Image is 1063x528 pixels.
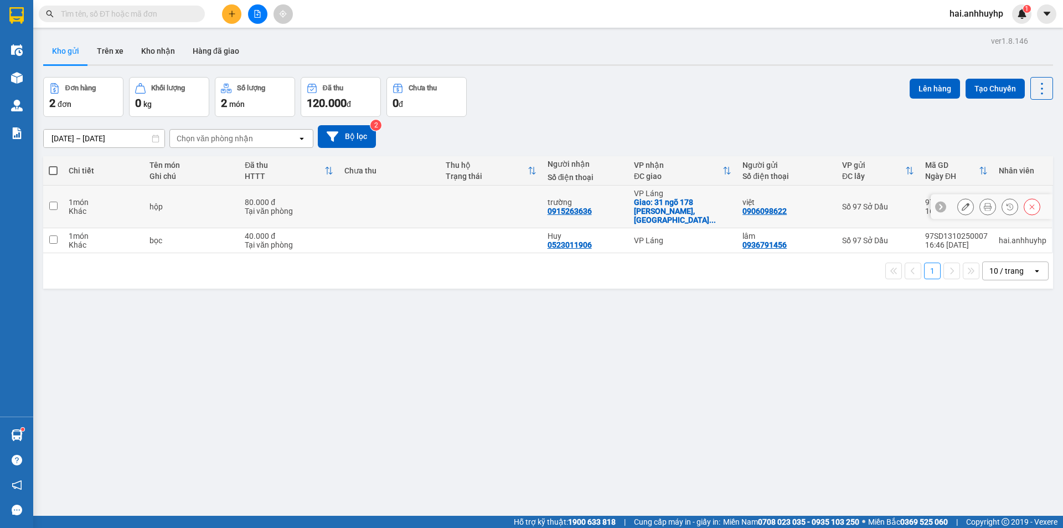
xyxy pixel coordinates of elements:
[245,240,333,249] div: Tại văn phòng
[279,10,287,18] span: aim
[149,236,234,245] div: bọc
[900,517,948,526] strong: 0369 525 060
[709,216,716,224] span: ...
[149,172,234,181] div: Ghi chú
[941,7,1012,20] span: hai.anhhuyhp
[274,4,293,24] button: aim
[222,4,241,24] button: plus
[742,240,787,249] div: 0936791456
[151,84,185,92] div: Khối lượng
[69,240,138,249] div: Khác
[999,166,1046,175] div: Nhân viên
[742,207,787,216] div: 0906098622
[386,77,467,117] button: Chưa thu0đ
[1042,9,1052,19] span: caret-down
[135,96,141,110] span: 0
[88,38,132,64] button: Trên xe
[1025,5,1029,13] span: 1
[11,429,23,441] img: warehouse-icon
[742,161,831,170] div: Người gửi
[11,100,23,111] img: warehouse-icon
[149,202,234,211] div: hộp
[69,207,138,216] div: Khác
[143,100,152,109] span: kg
[11,127,23,139] img: solution-icon
[548,232,623,240] div: Huy
[245,198,333,207] div: 80.000 đ
[61,8,192,20] input: Tìm tên, số ĐT hoặc mã đơn
[999,236,1046,245] div: hai.anhhuyhp
[347,100,351,109] span: đ
[634,189,731,198] div: VP Láng
[440,156,541,186] th: Toggle SortBy
[925,240,988,249] div: 16:46 [DATE]
[842,172,905,181] div: ĐC lấy
[957,198,974,215] div: Sửa đơn hàng
[742,198,831,207] div: việt
[634,161,723,170] div: VP nhận
[548,198,623,207] div: trường
[245,232,333,240] div: 40.000 đ
[12,505,22,515] span: message
[69,198,138,207] div: 1 món
[514,516,616,528] span: Hỗ trợ kỹ thuật:
[301,77,381,117] button: Đã thu120.000đ
[925,207,988,216] div: 16:51 [DATE]
[1033,266,1041,275] svg: open
[1017,9,1027,19] img: icon-new-feature
[239,156,339,186] th: Toggle SortBy
[842,202,914,211] div: Số 97 Sở Dầu
[924,263,941,279] button: 1
[837,156,920,186] th: Toggle SortBy
[393,96,399,110] span: 0
[925,198,988,207] div: 97SD1310250008
[245,207,333,216] div: Tại văn phòng
[842,161,905,170] div: VP gửi
[215,77,295,117] button: Số lượng2món
[245,172,324,181] div: HTTT
[58,100,71,109] span: đơn
[12,480,22,490] span: notification
[548,173,623,182] div: Số điện thoại
[624,516,626,528] span: |
[910,79,960,99] button: Lên hàng
[925,161,979,170] div: Mã GD
[991,35,1028,47] div: ver 1.8.146
[989,265,1024,276] div: 10 / trang
[228,10,236,18] span: plus
[1002,518,1009,526] span: copyright
[237,84,265,92] div: Số lượng
[221,96,227,110] span: 2
[344,166,435,175] div: Chưa thu
[409,84,437,92] div: Chưa thu
[11,44,23,56] img: warehouse-icon
[44,130,164,147] input: Select a date range.
[248,4,267,24] button: file-add
[65,84,96,92] div: Đơn hàng
[399,100,403,109] span: đ
[132,38,184,64] button: Kho nhận
[12,455,22,465] span: question-circle
[43,77,123,117] button: Đơn hàng2đơn
[149,161,234,170] div: Tên món
[925,232,988,240] div: 97SD1310250007
[21,428,24,431] sup: 1
[43,38,88,64] button: Kho gửi
[956,516,958,528] span: |
[758,517,859,526] strong: 0708 023 035 - 0935 103 250
[11,72,23,84] img: warehouse-icon
[868,516,948,528] span: Miền Bắc
[723,516,859,528] span: Miền Nam
[370,120,381,131] sup: 2
[634,516,720,528] span: Cung cấp máy in - giấy in:
[446,161,527,170] div: Thu hộ
[842,236,914,245] div: Số 97 Sở Dầu
[568,517,616,526] strong: 1900 633 818
[49,96,55,110] span: 2
[307,96,347,110] span: 120.000
[318,125,376,148] button: Bộ lọc
[628,156,737,186] th: Toggle SortBy
[254,10,261,18] span: file-add
[446,172,527,181] div: Trạng thái
[920,156,993,186] th: Toggle SortBy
